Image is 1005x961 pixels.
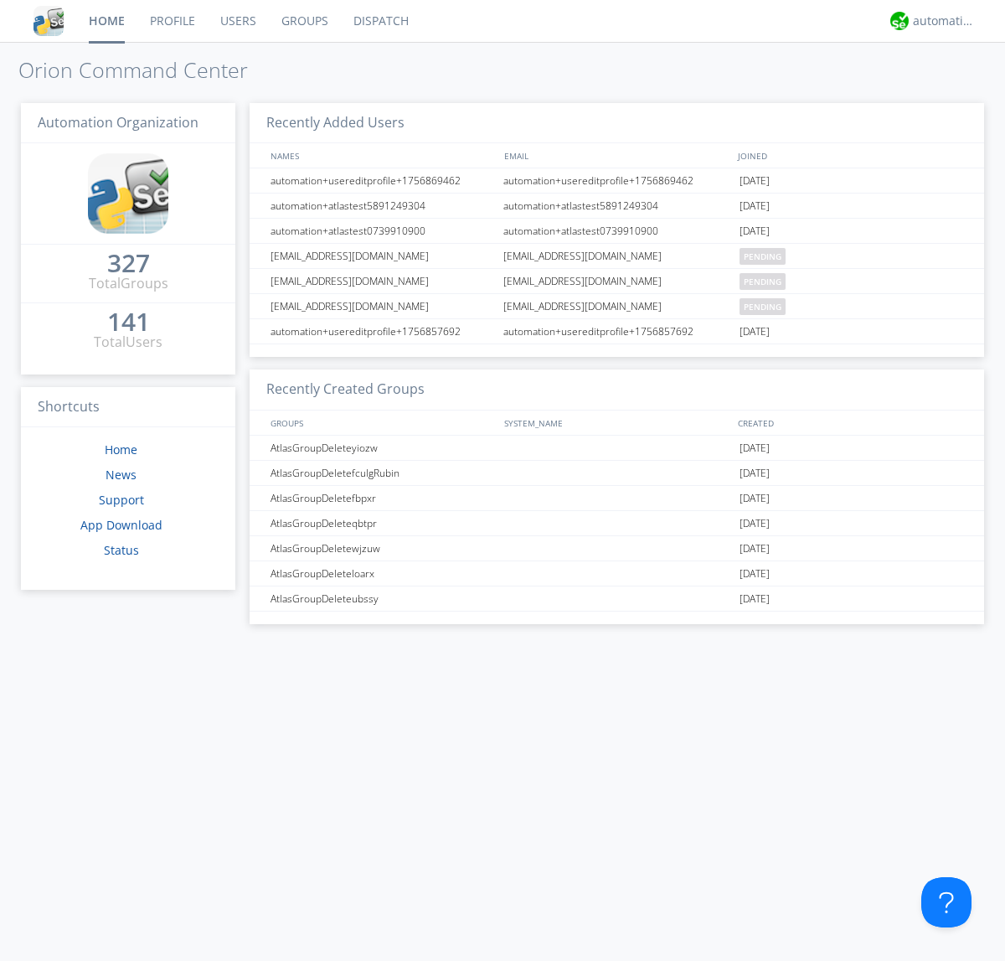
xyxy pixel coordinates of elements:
[740,586,770,612] span: [DATE]
[250,486,984,511] a: AtlasGroupDeletefbpxr[DATE]
[99,492,144,508] a: Support
[740,194,770,219] span: [DATE]
[250,511,984,536] a: AtlasGroupDeleteqbtpr[DATE]
[499,168,735,193] div: automation+usereditprofile+1756869462
[740,511,770,536] span: [DATE]
[740,436,770,461] span: [DATE]
[266,294,498,318] div: [EMAIL_ADDRESS][DOMAIN_NAME]
[266,168,498,193] div: automation+usereditprofile+1756869462
[250,103,984,144] h3: Recently Added Users
[499,269,735,293] div: [EMAIL_ADDRESS][DOMAIN_NAME]
[88,153,168,234] img: cddb5a64eb264b2086981ab96f4c1ba7
[734,143,968,168] div: JOINED
[105,442,137,457] a: Home
[250,461,984,486] a: AtlasGroupDeletefculgRubin[DATE]
[266,486,498,510] div: AtlasGroupDeletefbpxr
[734,411,968,435] div: CREATED
[740,298,786,315] span: pending
[913,13,976,29] div: automation+atlas
[499,294,735,318] div: [EMAIL_ADDRESS][DOMAIN_NAME]
[499,194,735,218] div: automation+atlastest5891249304
[106,467,137,483] a: News
[740,486,770,511] span: [DATE]
[740,248,786,265] span: pending
[740,561,770,586] span: [DATE]
[500,143,734,168] div: EMAIL
[740,461,770,486] span: [DATE]
[107,313,150,333] a: 141
[740,319,770,344] span: [DATE]
[266,244,498,268] div: [EMAIL_ADDRESS][DOMAIN_NAME]
[499,244,735,268] div: [EMAIL_ADDRESS][DOMAIN_NAME]
[38,113,198,132] span: Automation Organization
[740,168,770,194] span: [DATE]
[499,219,735,243] div: automation+atlastest0739910900
[499,319,735,344] div: automation+usereditprofile+1756857692
[740,273,786,290] span: pending
[250,586,984,612] a: AtlasGroupDeleteubssy[DATE]
[33,6,64,36] img: cddb5a64eb264b2086981ab96f4c1ba7
[266,586,498,611] div: AtlasGroupDeleteubssy
[80,517,162,533] a: App Download
[266,511,498,535] div: AtlasGroupDeleteqbtpr
[890,12,909,30] img: d2d01cd9b4174d08988066c6d424eccd
[500,411,734,435] div: SYSTEM_NAME
[94,333,162,352] div: Total Users
[250,319,984,344] a: automation+usereditprofile+1756857692automation+usereditprofile+1756857692[DATE]
[266,194,498,218] div: automation+atlastest5891249304
[921,877,971,927] iframe: Toggle Customer Support
[250,168,984,194] a: automation+usereditprofile+1756869462automation+usereditprofile+1756869462[DATE]
[107,255,150,274] a: 327
[104,542,139,558] a: Status
[266,561,498,586] div: AtlasGroupDeleteloarx
[107,313,150,330] div: 141
[250,436,984,461] a: AtlasGroupDeleteyiozw[DATE]
[250,536,984,561] a: AtlasGroupDeletewjzuw[DATE]
[250,294,984,319] a: [EMAIL_ADDRESS][DOMAIN_NAME][EMAIL_ADDRESS][DOMAIN_NAME]pending
[266,411,496,435] div: GROUPS
[266,143,496,168] div: NAMES
[266,219,498,243] div: automation+atlastest0739910900
[250,561,984,586] a: AtlasGroupDeleteloarx[DATE]
[266,536,498,561] div: AtlasGroupDeletewjzuw
[250,369,984,411] h3: Recently Created Groups
[266,269,498,293] div: [EMAIL_ADDRESS][DOMAIN_NAME]
[266,319,498,344] div: automation+usereditprofile+1756857692
[740,536,770,561] span: [DATE]
[740,219,770,244] span: [DATE]
[250,219,984,244] a: automation+atlastest0739910900automation+atlastest0739910900[DATE]
[250,244,984,269] a: [EMAIL_ADDRESS][DOMAIN_NAME][EMAIL_ADDRESS][DOMAIN_NAME]pending
[89,274,168,293] div: Total Groups
[266,461,498,485] div: AtlasGroupDeletefculgRubin
[21,387,235,428] h3: Shortcuts
[250,269,984,294] a: [EMAIL_ADDRESS][DOMAIN_NAME][EMAIL_ADDRESS][DOMAIN_NAME]pending
[266,436,498,460] div: AtlasGroupDeleteyiozw
[250,194,984,219] a: automation+atlastest5891249304automation+atlastest5891249304[DATE]
[107,255,150,271] div: 327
